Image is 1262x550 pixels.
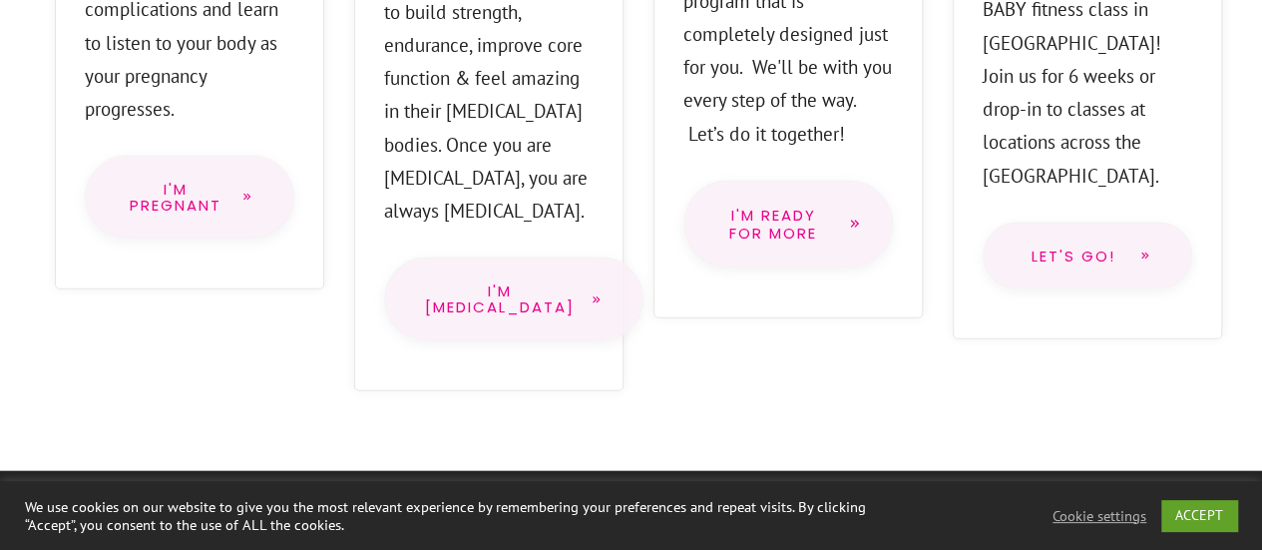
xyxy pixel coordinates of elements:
[983,223,1192,290] a: Let's go!
[1052,507,1146,525] a: Cookie settings
[85,156,294,239] a: I'm Pregnant
[714,207,832,243] span: I'm Ready for more
[683,181,893,269] a: I'm Ready for more
[425,283,575,314] span: I'm [MEDICAL_DATA]
[126,182,225,213] span: I'm Pregnant
[1024,249,1123,265] span: Let's go!
[1161,500,1237,531] a: ACCEPT
[25,498,874,534] div: We use cookies on our website to give you the most relevant experience by remembering your prefer...
[384,258,643,340] a: I'm [MEDICAL_DATA]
